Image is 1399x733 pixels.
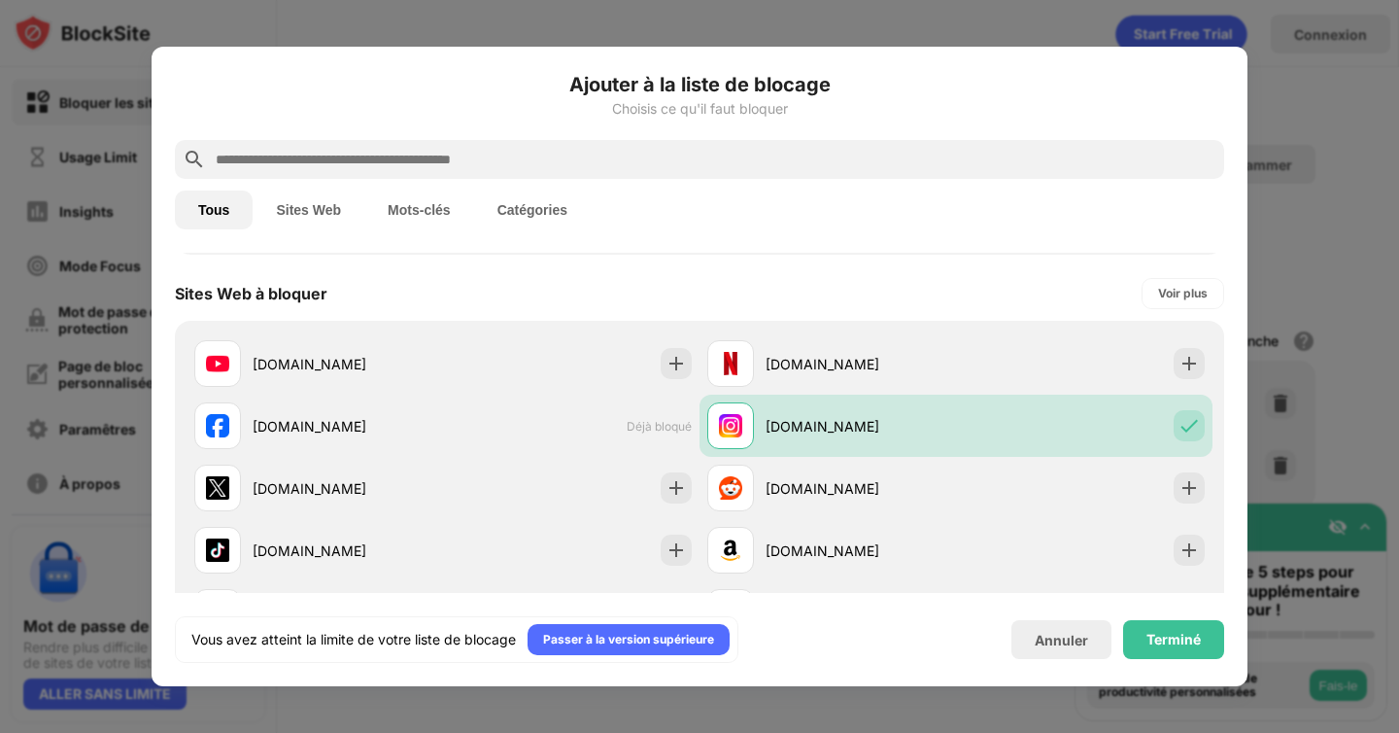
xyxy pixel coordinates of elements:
img: favicons [206,352,229,375]
img: favicons [719,539,742,562]
button: Catégories [474,191,591,229]
button: Sites Web [253,191,364,229]
img: favicons [719,476,742,500]
span: Déjà bloqué [627,419,692,434]
div: [DOMAIN_NAME] [253,416,443,436]
div: Terminé [1146,632,1201,647]
div: Vous avez atteint la limite de votre liste de blocage [191,630,516,649]
img: search.svg [183,148,206,171]
button: Tous [175,191,253,229]
img: favicons [206,539,229,562]
div: [DOMAIN_NAME] [766,354,956,374]
div: [DOMAIN_NAME] [766,478,956,499]
div: [DOMAIN_NAME] [766,541,956,561]
img: favicons [719,352,742,375]
img: favicons [206,476,229,500]
button: Mots-clés [364,191,474,229]
h6: Ajouter à la liste de blocage [175,70,1224,99]
div: Voir plus [1158,284,1208,303]
div: Annuler [1035,632,1088,648]
div: [DOMAIN_NAME] [253,478,443,499]
div: [DOMAIN_NAME] [253,541,443,561]
div: Sites Web à bloquer [175,284,327,303]
div: [DOMAIN_NAME] [766,416,956,436]
img: favicons [719,414,742,437]
img: favicons [206,414,229,437]
div: Passer à la version supérieure [543,630,714,649]
div: Choisis ce qu'il faut bloquer [175,101,1224,117]
div: [DOMAIN_NAME] [253,354,443,374]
